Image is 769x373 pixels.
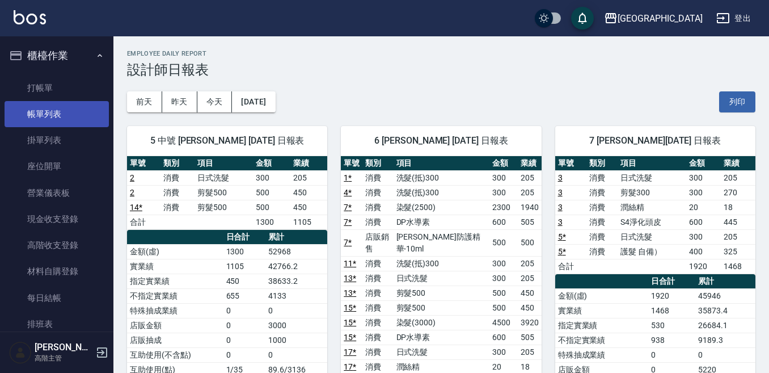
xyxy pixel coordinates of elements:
td: 450 [518,300,542,315]
td: 消費 [586,170,618,185]
button: 登出 [712,8,755,29]
td: 剪髮500 [195,200,253,215]
td: 實業績 [555,303,648,318]
td: DP水導素 [394,215,490,229]
td: 護髮 自備） [618,244,686,259]
td: 消費 [362,345,393,359]
td: 日式洗髮 [195,170,253,185]
td: 消費 [362,286,393,300]
td: 特殊抽成業績 [127,303,223,318]
a: 帳單列表 [5,101,109,127]
td: 洗髮(抵)300 [394,185,490,200]
td: 剪髮300 [618,185,686,200]
th: 項目 [195,156,253,171]
td: 400 [686,244,721,259]
td: 消費 [586,244,618,259]
td: 38633.2 [265,274,327,288]
td: 店販金額 [127,318,223,333]
td: 洗髮(抵)300 [394,256,490,271]
a: 2 [130,173,134,182]
td: 消費 [362,200,393,215]
a: 3 [558,203,563,212]
a: 3 [558,173,563,182]
th: 金額 [686,156,721,171]
td: 500 [489,286,518,300]
th: 日合計 [223,230,266,245]
td: 938 [648,333,695,347]
td: 505 [518,330,542,345]
td: 1105 [223,259,266,274]
th: 業績 [721,156,755,171]
th: 單號 [341,156,362,171]
span: 6 [PERSON_NAME] [DATE] 日報表 [354,135,527,146]
td: 1920 [648,288,695,303]
td: 445 [721,215,755,229]
a: 營業儀表板 [5,180,109,206]
td: 剪髮500 [394,300,490,315]
td: 52968 [265,244,327,259]
button: 今天 [197,91,233,112]
td: 染髮(2500) [394,200,490,215]
td: 9189.3 [695,333,755,347]
td: 指定實業績 [127,274,223,288]
a: 打帳單 [5,75,109,101]
td: 特殊抽成業績 [555,347,648,362]
td: 205 [290,170,328,185]
button: [GEOGRAPHIC_DATA] [599,7,707,30]
td: 1940 [518,200,542,215]
td: 4133 [265,288,327,303]
a: 掛單列表 [5,127,109,153]
td: 消費 [160,185,194,200]
td: 600 [686,215,721,229]
td: 消費 [362,300,393,315]
td: 205 [518,185,542,200]
td: 45946 [695,288,755,303]
td: 實業績 [127,259,223,274]
td: 2300 [489,200,518,215]
td: 消費 [362,256,393,271]
div: [GEOGRAPHIC_DATA] [618,11,703,26]
td: 互助使用(不含點) [127,347,223,362]
table: a dense table [555,156,755,274]
td: 消費 [362,315,393,330]
td: 205 [518,271,542,286]
td: 0 [265,303,327,318]
td: 500 [489,229,518,256]
td: 日式洗髮 [618,229,686,244]
td: 3000 [265,318,327,333]
h5: [PERSON_NAME] [35,342,92,353]
td: 0 [223,303,266,318]
h3: 設計師日報表 [127,62,755,78]
td: 消費 [586,185,618,200]
th: 業績 [518,156,542,171]
td: 500 [253,185,290,200]
td: 450 [290,200,328,215]
button: 櫃檯作業 [5,41,109,70]
th: 類別 [362,156,393,171]
td: 205 [518,345,542,359]
a: 每日結帳 [5,285,109,311]
td: 205 [518,170,542,185]
th: 金額 [253,156,290,171]
td: 300 [489,271,518,286]
td: 消費 [362,185,393,200]
td: 35873.4 [695,303,755,318]
td: 1000 [265,333,327,347]
th: 項目 [618,156,686,171]
a: 高階收支登錄 [5,232,109,258]
td: 600 [489,215,518,229]
td: 500 [518,229,542,256]
td: 500 [489,300,518,315]
td: 505 [518,215,542,229]
td: 450 [290,185,328,200]
td: 300 [489,170,518,185]
td: 消費 [586,200,618,215]
td: 1105 [290,215,328,229]
td: 300 [489,345,518,359]
td: 消費 [362,170,393,185]
td: 消費 [586,229,618,244]
td: 消費 [362,330,393,345]
td: 不指定實業績 [555,333,648,347]
td: 600 [489,330,518,345]
td: 300 [489,256,518,271]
